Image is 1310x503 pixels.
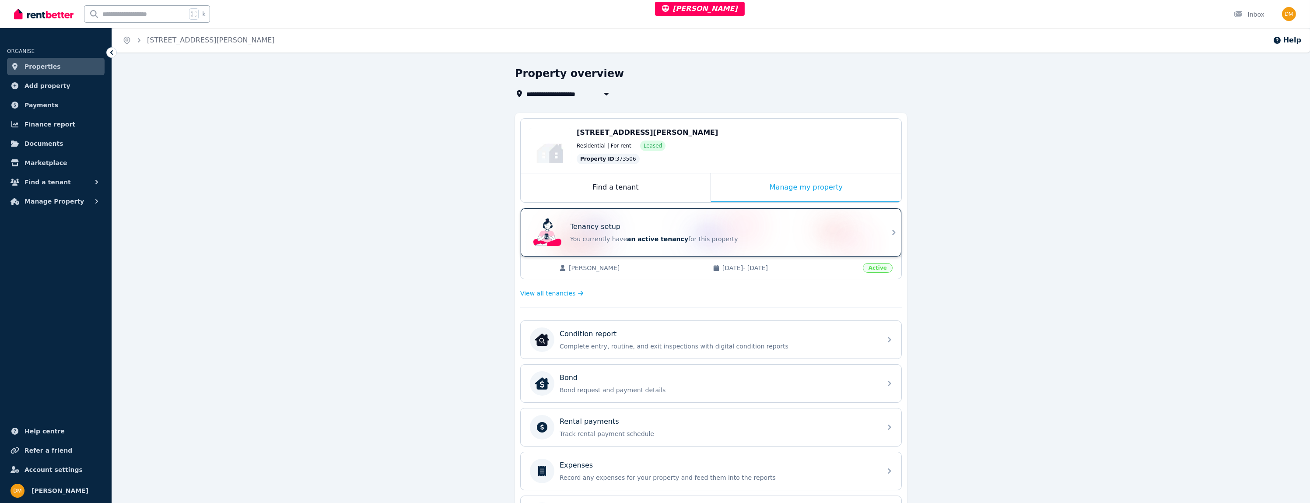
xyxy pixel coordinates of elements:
a: Tenancy setupTenancy setupYou currently havean active tenancyfor this property [521,208,901,257]
a: Refer a friend [7,442,105,459]
span: Account settings [25,464,83,475]
button: Find a tenant [7,173,105,191]
button: Help [1273,35,1301,46]
a: Documents [7,135,105,152]
span: k [202,11,205,18]
span: Manage Property [25,196,84,207]
span: Documents [25,138,63,149]
a: Payments [7,96,105,114]
h1: Property overview [515,67,624,81]
p: Rental payments [560,416,619,427]
img: Bond [535,376,549,390]
span: Residential | For rent [577,142,631,149]
span: Property ID [580,155,614,162]
span: an active tenancy [627,236,688,243]
span: View all tenancies [520,289,575,298]
span: Help centre [25,426,65,436]
a: View all tenancies [520,289,584,298]
span: Active [863,263,893,273]
a: Account settings [7,461,105,478]
img: Dan Milstein [11,484,25,498]
span: Marketplace [25,158,67,168]
span: [DATE] - [DATE] [722,264,858,272]
a: BondBondBond request and payment details [521,365,901,402]
a: Finance report [7,116,105,133]
span: [PERSON_NAME] [662,4,738,13]
nav: Breadcrumb [112,28,285,53]
div: Inbox [1234,10,1264,19]
p: Condition report [560,329,616,339]
p: You currently have for this property [570,235,876,243]
img: Dan Milstein [1282,7,1296,21]
div: Find a tenant [521,173,711,202]
img: Condition report [535,333,549,347]
span: Payments [25,100,58,110]
span: Leased [644,142,662,149]
span: Finance report [25,119,75,130]
button: Manage Property [7,193,105,210]
a: Rental paymentsTrack rental payment schedule [521,408,901,446]
span: [PERSON_NAME] [569,264,704,272]
a: ExpensesRecord any expenses for your property and feed them into the reports [521,452,901,490]
p: Tenancy setup [570,222,620,232]
p: Bond [560,373,578,383]
span: Find a tenant [25,177,71,187]
a: Add property [7,77,105,95]
div: Manage my property [711,173,901,202]
p: Record any expenses for your property and feed them into the reports [560,473,876,482]
span: Add property [25,81,70,91]
a: Condition reportCondition reportComplete entry, routine, and exit inspections with digital condit... [521,321,901,359]
span: ORGANISE [7,48,35,54]
img: RentBetter [14,7,74,21]
p: Complete entry, routine, and exit inspections with digital condition reports [560,342,876,351]
a: Properties [7,58,105,75]
div: : 373506 [577,154,640,164]
p: Expenses [560,460,593,471]
p: Track rental payment schedule [560,429,876,438]
span: Properties [25,61,61,72]
a: Marketplace [7,154,105,172]
span: [PERSON_NAME] [32,485,88,496]
p: Bond request and payment details [560,386,876,394]
img: Tenancy setup [533,218,561,246]
span: Refer a friend [25,445,72,456]
span: [STREET_ADDRESS][PERSON_NAME] [577,128,718,137]
a: [STREET_ADDRESS][PERSON_NAME] [147,36,275,44]
a: Help centre [7,422,105,440]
